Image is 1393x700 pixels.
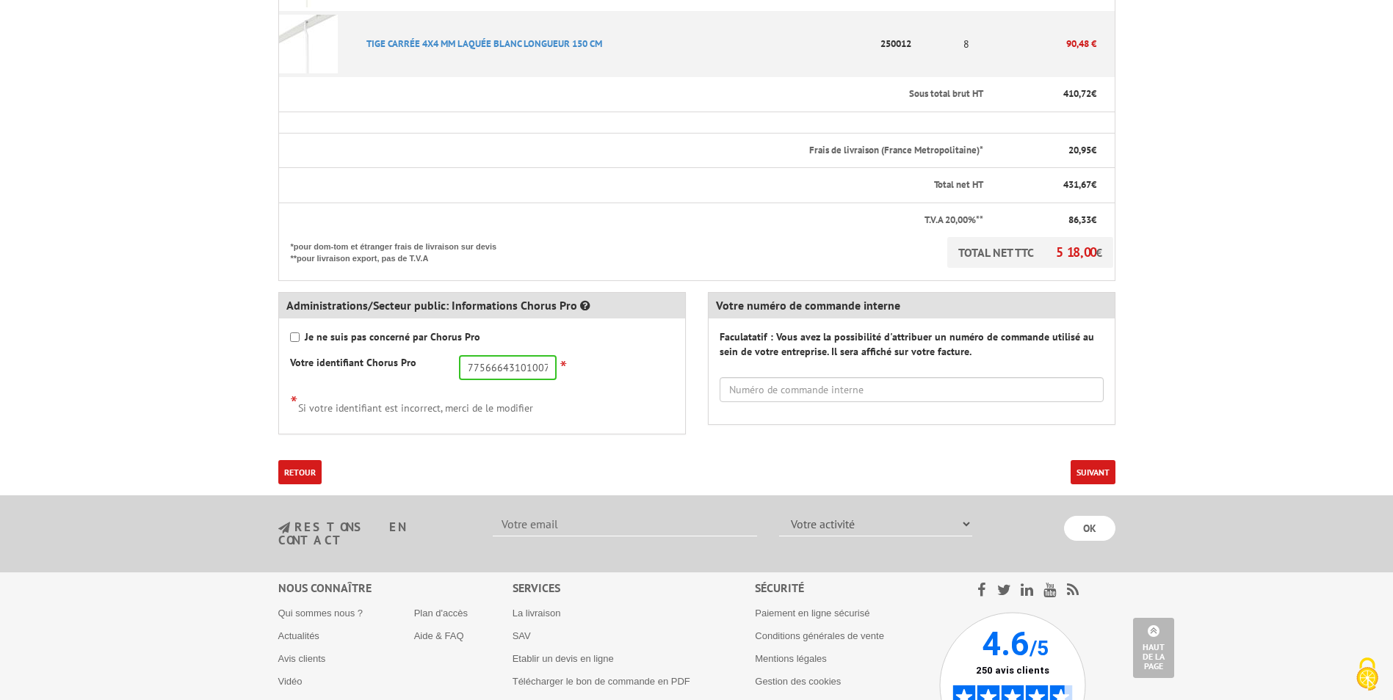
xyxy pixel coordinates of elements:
[1342,650,1393,700] button: Cookies (fenêtre modale)
[290,391,674,415] div: Si votre identifiant est incorrect, merci de le modifier
[291,237,511,264] p: *pour dom-tom et étranger frais de livraison sur devis **pour livraison export, pas de T.V.A
[947,237,1113,268] p: TOTAL NET TTC €
[513,580,756,597] div: Services
[278,653,326,664] a: Avis clients
[278,630,319,641] a: Actualités
[291,214,984,227] p: T.V.A 20,00%**
[278,77,985,112] th: Sous total brut HT
[876,31,947,56] p: 250012
[1068,214,1091,226] span: 86,33
[278,580,513,597] div: Nous connaître
[278,168,985,203] th: Total net HT
[414,630,464,641] a: Aide & FAQ
[278,522,290,534] img: newsletter.jpg
[720,329,1104,359] label: Faculatatif : Vous avez la possibilité d'attribuer un numéro de commande utilisé au sein de votre...
[985,31,1096,56] p: 90,48 €
[513,608,561,619] a: La livraison
[709,293,1115,318] div: Votre numéro de commande interne
[1349,656,1386,693] img: Cookies (fenêtre modale)
[279,293,685,318] div: Administrations/Secteur public: Informations Chorus Pro
[513,653,614,664] a: Etablir un devis en ligne
[278,460,322,484] a: Retour
[755,630,884,641] a: Conditions générales de vente
[278,133,985,168] th: Frais de livraison (France Metropolitaine)*
[755,580,939,597] div: Sécurité
[1068,144,1091,156] span: 20,95
[493,511,757,536] input: Votre email
[755,608,869,619] a: Paiement en ligne sécurisé
[513,676,690,687] a: Télécharger le bon de commande en PDF
[305,330,480,343] strong: Je ne suis pas concerné par Chorus Pro
[996,144,1096,158] p: €
[366,37,602,50] a: TIGE CARRéE 4X4 MM LAQUéE BLANC LONGUEUR 150 CM
[1064,516,1115,541] input: OK
[513,630,531,641] a: SAV
[279,15,338,73] img: TIGE CARRéE 4X4 MM LAQUéE BLANC LONGUEUR 150 CM
[1133,618,1174,678] a: Haut de la page
[278,608,363,619] a: Qui sommes nous ?
[1056,244,1096,260] span: 518,00
[290,355,416,370] label: Votre identifiant Chorus Pro
[755,676,841,687] a: Gestion des cookies
[290,332,300,342] input: Je ne suis pas concerné par Chorus Pro
[278,676,303,687] a: Vidéo
[996,214,1096,227] p: €
[1063,87,1091,100] span: 410,72
[1071,460,1115,484] button: Suivant
[996,87,1096,101] p: €
[1063,178,1091,191] span: 431,67
[720,377,1104,402] input: Numéro de commande interne
[948,11,985,77] td: 8
[414,608,468,619] a: Plan d'accès
[755,653,827,664] a: Mentions légales
[278,521,471,547] h3: restons en contact
[996,178,1096,192] p: €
